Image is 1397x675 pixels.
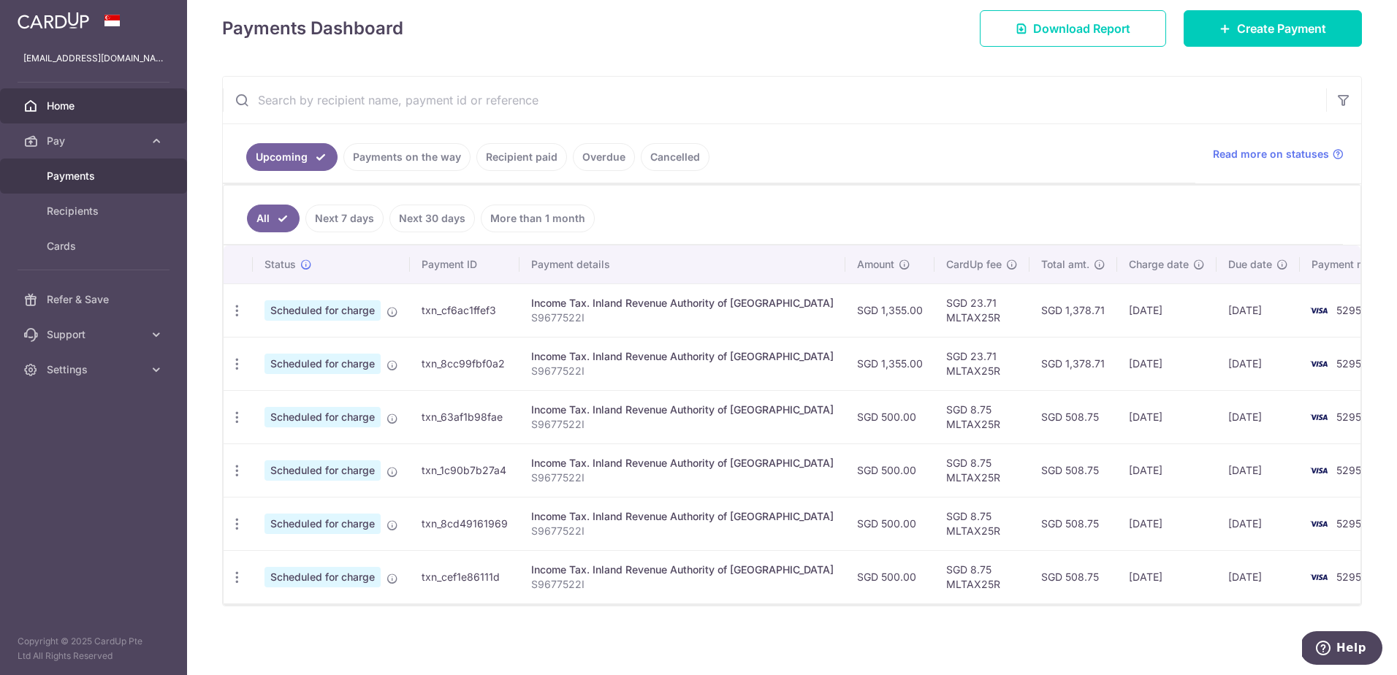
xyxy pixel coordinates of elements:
[531,577,834,592] p: S9677522I
[1029,497,1117,550] td: SGD 508.75
[389,205,475,232] a: Next 30 days
[264,460,381,481] span: Scheduled for charge
[410,550,519,603] td: txn_cef1e86111d
[47,99,143,113] span: Home
[1217,283,1300,337] td: [DATE]
[1117,497,1217,550] td: [DATE]
[47,327,143,342] span: Support
[47,134,143,148] span: Pay
[857,257,894,272] span: Amount
[531,310,834,325] p: S9677522I
[47,204,143,218] span: Recipients
[934,443,1029,497] td: SGD 8.75 MLTAX25R
[1213,147,1344,161] a: Read more on statuses
[481,205,595,232] a: More than 1 month
[1336,464,1361,476] span: 5295
[223,77,1326,123] input: Search by recipient name, payment id or reference
[222,15,403,42] h4: Payments Dashboard
[845,497,934,550] td: SGD 500.00
[264,354,381,374] span: Scheduled for charge
[1184,10,1362,47] a: Create Payment
[531,364,834,378] p: S9677522I
[47,362,143,377] span: Settings
[845,337,934,390] td: SGD 1,355.00
[1033,20,1130,37] span: Download Report
[410,245,519,283] th: Payment ID
[1117,390,1217,443] td: [DATE]
[47,169,143,183] span: Payments
[946,257,1002,272] span: CardUp fee
[264,407,381,427] span: Scheduled for charge
[531,456,834,470] div: Income Tax. Inland Revenue Authority of [GEOGRAPHIC_DATA]
[1213,147,1329,161] span: Read more on statuses
[845,443,934,497] td: SGD 500.00
[845,283,934,337] td: SGD 1,355.00
[531,296,834,310] div: Income Tax. Inland Revenue Authority of [GEOGRAPHIC_DATA]
[247,205,300,232] a: All
[1117,337,1217,390] td: [DATE]
[641,143,709,171] a: Cancelled
[1117,283,1217,337] td: [DATE]
[531,417,834,432] p: S9677522I
[264,514,381,534] span: Scheduled for charge
[1129,257,1189,272] span: Charge date
[305,205,384,232] a: Next 7 days
[934,283,1029,337] td: SGD 23.71 MLTAX25R
[410,283,519,337] td: txn_cf6ac1ffef3
[1228,257,1272,272] span: Due date
[845,550,934,603] td: SGD 500.00
[934,337,1029,390] td: SGD 23.71 MLTAX25R
[934,390,1029,443] td: SGD 8.75 MLTAX25R
[934,497,1029,550] td: SGD 8.75 MLTAX25R
[47,239,143,253] span: Cards
[1029,550,1117,603] td: SGD 508.75
[1217,550,1300,603] td: [DATE]
[531,470,834,485] p: S9677522I
[1336,517,1361,530] span: 5295
[1336,357,1361,370] span: 5295
[1237,20,1326,37] span: Create Payment
[980,10,1166,47] a: Download Report
[1302,631,1382,668] iframe: Opens a widget where you can find more information
[410,497,519,550] td: txn_8cd49161969
[1304,355,1333,373] img: Bank Card
[1304,568,1333,586] img: Bank Card
[1304,302,1333,319] img: Bank Card
[531,403,834,417] div: Income Tax. Inland Revenue Authority of [GEOGRAPHIC_DATA]
[531,509,834,524] div: Income Tax. Inland Revenue Authority of [GEOGRAPHIC_DATA]
[573,143,635,171] a: Overdue
[1217,443,1300,497] td: [DATE]
[1217,337,1300,390] td: [DATE]
[410,443,519,497] td: txn_1c90b7b27a4
[531,349,834,364] div: Income Tax. Inland Revenue Authority of [GEOGRAPHIC_DATA]
[410,390,519,443] td: txn_63af1b98fae
[1336,411,1361,423] span: 5295
[1304,515,1333,533] img: Bank Card
[1029,337,1117,390] td: SGD 1,378.71
[1117,443,1217,497] td: [DATE]
[531,524,834,538] p: S9677522I
[23,51,164,66] p: [EMAIL_ADDRESS][DOMAIN_NAME]
[343,143,471,171] a: Payments on the way
[1029,283,1117,337] td: SGD 1,378.71
[1029,443,1117,497] td: SGD 508.75
[264,300,381,321] span: Scheduled for charge
[519,245,845,283] th: Payment details
[1304,408,1333,426] img: Bank Card
[18,12,89,29] img: CardUp
[1217,497,1300,550] td: [DATE]
[264,567,381,587] span: Scheduled for charge
[1336,304,1361,316] span: 5295
[1029,390,1117,443] td: SGD 508.75
[531,562,834,577] div: Income Tax. Inland Revenue Authority of [GEOGRAPHIC_DATA]
[410,337,519,390] td: txn_8cc99fbf0a2
[1041,257,1089,272] span: Total amt.
[845,390,934,443] td: SGD 500.00
[476,143,567,171] a: Recipient paid
[934,550,1029,603] td: SGD 8.75 MLTAX25R
[47,292,143,307] span: Refer & Save
[1336,571,1361,583] span: 5295
[1304,462,1333,479] img: Bank Card
[1117,550,1217,603] td: [DATE]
